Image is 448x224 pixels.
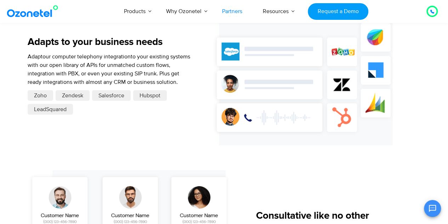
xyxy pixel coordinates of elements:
span: LeadSquared [34,105,67,114]
a: Request a Demo [308,3,368,20]
h5: Consultative like no other [256,211,413,221]
img: Integrated your CRM [210,9,401,145]
p: Adapt to your existing systems with our open library of APIs for unmatched custom flows, integrat... [28,52,192,86]
h5: Adapts to your business needs [28,37,192,47]
span: Zendesk [62,91,83,100]
span: Hubspot [140,91,160,100]
button: Open chat [424,200,441,217]
span: our computer telephony integration [42,53,131,60]
span: Zoho [34,91,47,100]
span: Salesforce [98,91,124,100]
